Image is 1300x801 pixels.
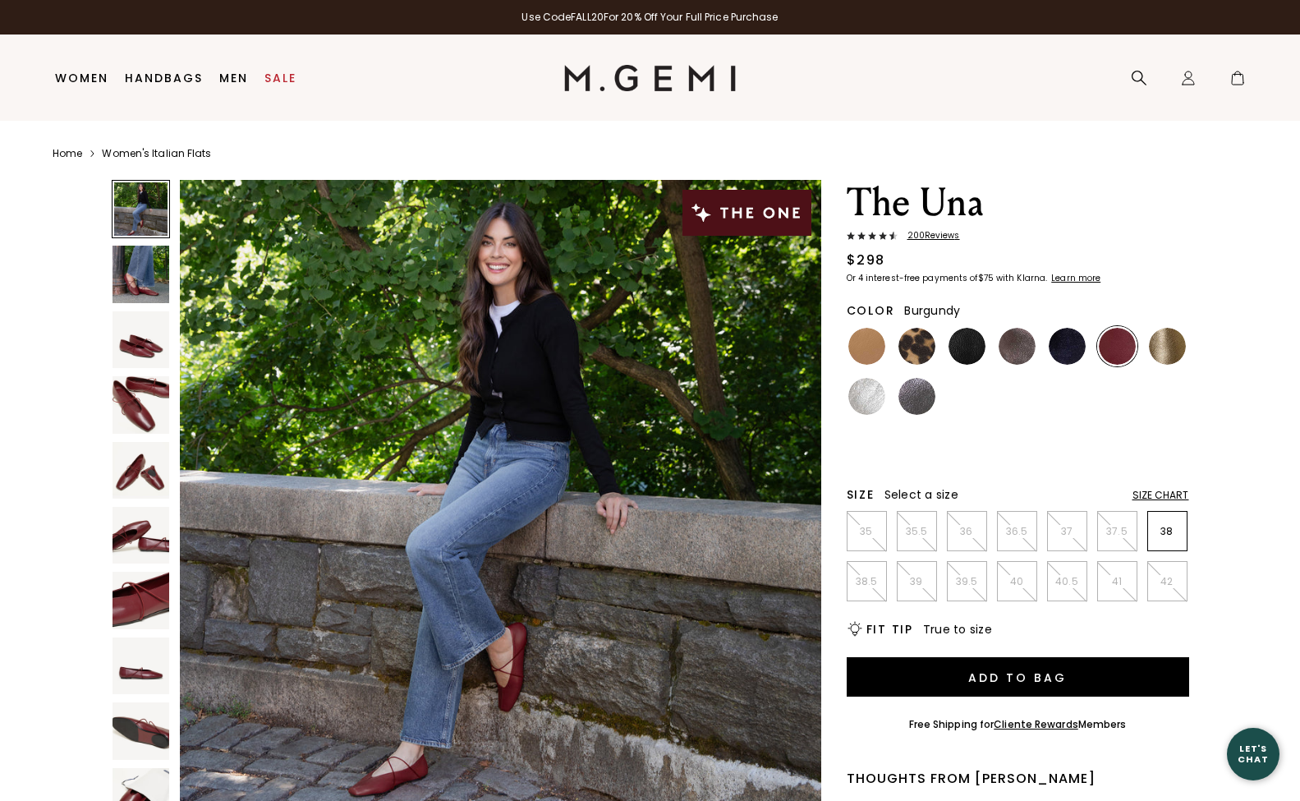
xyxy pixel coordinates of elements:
p: 41 [1098,575,1137,588]
img: The Una [113,702,169,759]
div: $298 [847,251,885,270]
a: 200Reviews [847,231,1189,244]
img: The Una [113,572,169,628]
div: Thoughts from [PERSON_NAME] [847,769,1189,789]
klarna-placement-style-body: Or 4 interest-free payments of [847,272,978,284]
div: Let's Chat [1227,743,1279,764]
img: Gunmetal [898,378,935,415]
img: Chocolate [999,378,1036,415]
p: 39 [898,575,936,588]
p: 37.5 [1098,525,1137,538]
a: Sale [264,71,296,85]
p: 38.5 [848,575,886,588]
img: M.Gemi [564,65,736,91]
img: Light Tan [848,328,885,365]
img: Burgundy [1099,328,1136,365]
a: Home [53,147,82,160]
img: Cocoa [999,328,1036,365]
strong: FALL20 [571,10,604,24]
button: Add to Bag [847,657,1189,697]
img: Antique Rose [1049,378,1086,415]
p: 35.5 [898,525,936,538]
img: Leopard Print [898,328,935,365]
p: 35 [848,525,886,538]
p: 39.5 [948,575,986,588]
a: Handbags [125,71,203,85]
h2: Size [847,488,875,501]
span: True to size [923,621,992,638]
a: Cliente Rewards [994,717,1078,731]
klarna-placement-style-body: with Klarna [996,272,1050,284]
a: Men [219,71,248,85]
h2: Color [847,304,895,317]
h1: The Una [847,180,1189,226]
img: The Una [113,311,169,368]
img: Midnight Blue [1049,328,1086,365]
p: 42 [1148,575,1187,588]
p: 36.5 [998,525,1036,538]
p: 36 [948,525,986,538]
div: Size Chart [1132,489,1189,502]
span: Burgundy [904,302,960,319]
p: 38 [1148,525,1187,538]
p: 40.5 [1048,575,1086,588]
img: The Una [113,376,169,433]
a: Women [55,71,108,85]
a: Women's Italian Flats [102,147,211,160]
img: Military [949,378,985,415]
img: The Una [113,507,169,564]
img: Navy [848,428,885,465]
klarna-placement-style-amount: $75 [978,272,994,284]
img: The Una [113,442,169,499]
img: Ecru [1099,378,1136,415]
img: The Una [113,638,169,694]
img: Silver [848,378,885,415]
p: 40 [998,575,1036,588]
a: Learn more [1050,274,1100,283]
img: The Una [113,246,169,302]
div: Free Shipping for Members [909,718,1127,731]
p: 37 [1048,525,1086,538]
img: Ballerina Pink [1149,378,1186,415]
span: Select a size [884,486,958,503]
h2: Fit Tip [866,623,913,636]
img: Black [949,328,985,365]
span: 200 Review s [898,231,960,241]
img: Gold [1149,328,1186,365]
klarna-placement-style-cta: Learn more [1051,272,1100,284]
